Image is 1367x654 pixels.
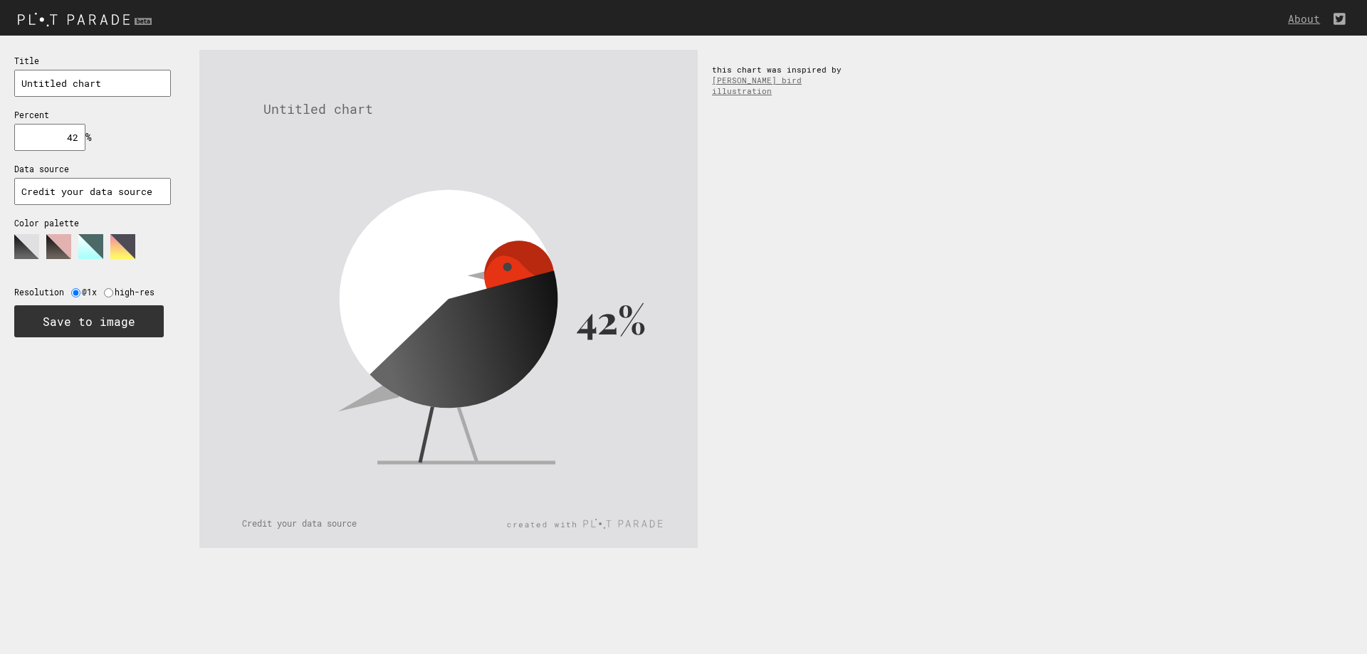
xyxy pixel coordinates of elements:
[263,100,373,117] text: Untitled chart
[577,293,646,344] text: 42%
[712,75,802,96] a: [PERSON_NAME] bird illustration
[14,164,171,174] p: Data source
[242,517,357,529] text: Credit your data source
[1288,12,1327,26] a: About
[14,56,171,66] p: Title
[82,287,104,297] label: @1x
[14,110,171,120] p: Percent
[115,287,162,297] label: high-res
[698,50,869,110] div: this chart was inspired by
[14,305,164,337] button: Save to image
[14,287,71,297] label: Resolution
[14,218,171,228] p: Color palette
